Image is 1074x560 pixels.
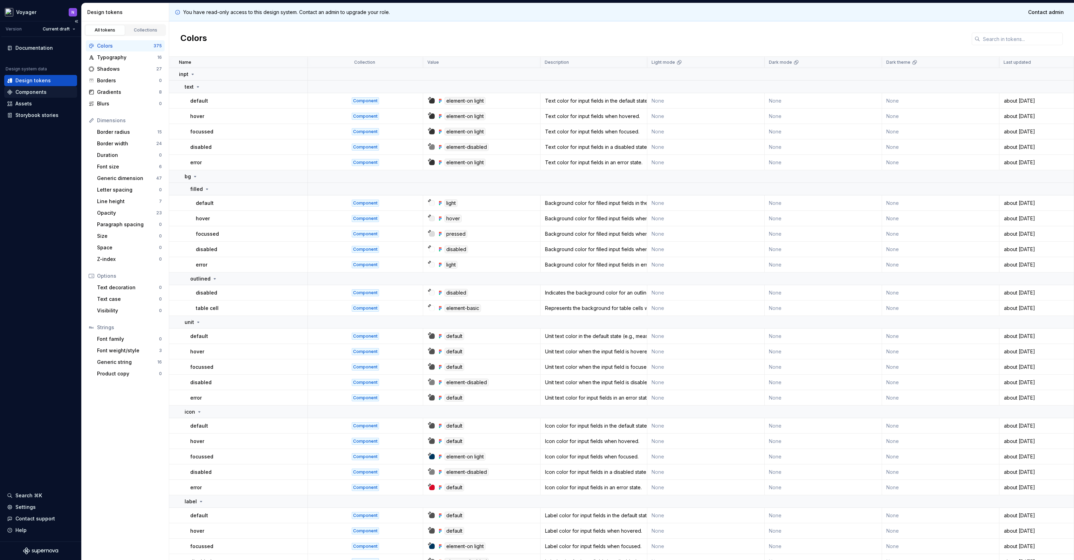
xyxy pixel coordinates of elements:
[541,422,647,429] div: Icon color for input fields in the default state.
[765,480,882,495] td: None
[765,124,882,139] td: None
[190,159,202,166] p: error
[97,370,159,377] div: Product copy
[541,333,647,340] div: Unit text color in the default state (e.g., measurement units).
[97,163,159,170] div: Font size
[352,128,379,135] div: Component
[1000,333,1073,340] div: about [DATE]
[190,394,202,401] p: error
[94,357,165,368] a: Generic string16
[541,261,647,268] div: Background color for filled input fields in error state.
[445,468,489,476] div: element-disabled
[190,469,212,476] p: disabled
[765,226,882,242] td: None
[159,371,162,376] div: 0
[128,27,163,33] div: Collections
[445,289,468,297] div: disabled
[541,438,647,445] div: Icon color for input fields when hovered.
[541,246,647,253] div: Background color for filled input fields when disabled.
[94,173,165,184] a: Generic dimension47
[159,78,162,83] div: 0
[541,230,647,237] div: Background color for filled input fields when focused.
[157,129,162,135] div: 15
[97,209,156,216] div: Opacity
[765,242,882,257] td: None
[541,97,647,104] div: Text color for input fields in the default state.
[71,16,81,26] button: Collapse sidebar
[769,60,792,65] p: Dark mode
[1000,422,1073,429] div: about [DATE]
[1000,379,1073,386] div: about [DATE]
[1000,97,1073,104] div: about [DATE]
[541,305,647,312] div: Represents the background for table cells within outlined input fields.
[541,113,647,120] div: Text color for input fields when hovered.
[445,112,486,120] div: element-on light
[765,344,882,359] td: None
[23,547,58,554] a: Supernova Logo
[94,230,165,242] a: Size0
[352,379,379,386] div: Component
[445,332,464,340] div: default
[647,211,765,226] td: None
[15,527,27,534] div: Help
[4,98,77,109] a: Assets
[97,140,156,147] div: Border width
[97,272,162,279] div: Options
[94,138,165,149] a: Border width24
[97,284,159,291] div: Text decoration
[352,453,379,460] div: Component
[1024,6,1068,19] a: Contact admin
[156,141,162,146] div: 24
[86,40,165,51] a: Colors375
[647,418,765,434] td: None
[352,348,379,355] div: Component
[647,285,765,300] td: None
[97,336,159,343] div: Font family
[541,144,647,151] div: Text color for input fields in a disabled state.
[97,100,159,107] div: Blurs
[647,139,765,155] td: None
[97,117,162,124] div: Dimensions
[647,109,765,124] td: None
[86,63,165,75] a: Shadows27
[86,87,165,98] a: Gradients8
[94,161,165,172] a: Font size6
[352,333,379,340] div: Component
[190,422,208,429] p: default
[97,296,159,303] div: Text case
[1000,348,1073,355] div: about [DATE]
[86,75,165,86] a: Borders0
[352,469,379,476] div: Component
[157,55,162,60] div: 16
[185,319,194,326] p: unit
[185,83,194,90] p: text
[541,453,647,460] div: Icon color for input fields when focused.
[97,89,159,96] div: Gradients
[87,9,166,16] div: Design tokens
[882,375,999,390] td: None
[765,211,882,226] td: None
[97,54,157,61] div: Typography
[445,437,464,445] div: default
[541,364,647,371] div: Unit text color when the input field is focused.
[647,195,765,211] td: None
[1000,394,1073,401] div: about [DATE]
[190,379,212,386] p: disabled
[196,230,219,237] p: focussed
[765,359,882,375] td: None
[159,101,162,106] div: 0
[97,65,156,72] div: Shadows
[1000,230,1073,237] div: about [DATE]
[40,24,78,34] button: Current draft
[882,464,999,480] td: None
[97,221,159,228] div: Paragraph spacing
[882,155,999,170] td: None
[980,33,1063,45] input: Search in tokens...
[94,293,165,305] a: Text case0
[541,289,647,296] div: Indicates the background color for an outlined input field in a disabled state.
[352,113,379,120] div: Component
[882,257,999,272] td: None
[15,112,58,119] div: Storybook stories
[4,42,77,54] a: Documentation
[1000,200,1073,207] div: about [DATE]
